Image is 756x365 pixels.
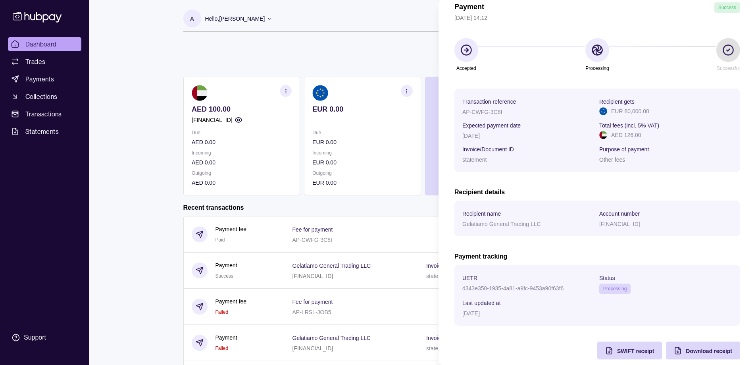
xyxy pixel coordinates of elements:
[597,342,662,359] button: SWIFT receipt
[462,300,501,306] p: Last updated at
[611,107,649,116] p: EUR 80,000.00
[456,64,476,73] p: Accepted
[462,310,480,317] p: [DATE]
[617,348,654,354] span: SWIFT receipt
[462,275,477,281] p: UETR
[599,221,640,227] p: [FINANCIAL_ID]
[462,146,514,153] p: Invoice/Document ID
[454,188,740,197] h2: Recipient details
[454,252,740,261] h2: Payment tracking
[462,211,501,217] p: Recipient name
[599,156,625,163] p: Other fees
[462,221,541,227] p: Gelatiamo General Trading LLC
[599,98,635,105] p: Recipient gets
[454,14,740,22] p: [DATE] 14:12
[686,348,732,354] span: Download receipt
[603,286,627,292] span: Processing
[462,122,521,129] p: Expected payment date
[462,285,564,292] p: d343e350-1935-4a81-a9fc-9453a90f63f6
[462,109,502,115] p: AP-CWFG-3C8I
[599,211,640,217] p: Account number
[585,64,609,73] p: Processing
[666,342,740,359] button: Download receipt
[611,131,641,139] p: AED 126.00
[599,131,607,139] img: ae
[462,98,516,105] p: Transaction reference
[599,122,659,129] p: Total fees (incl. 5% VAT)
[599,275,615,281] p: Status
[599,107,607,115] img: eu
[718,5,736,10] span: Success
[717,64,740,73] p: Successful
[599,146,649,153] p: Purpose of payment
[462,133,480,139] p: [DATE]
[462,156,487,163] p: statement
[454,2,484,13] h1: Payment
